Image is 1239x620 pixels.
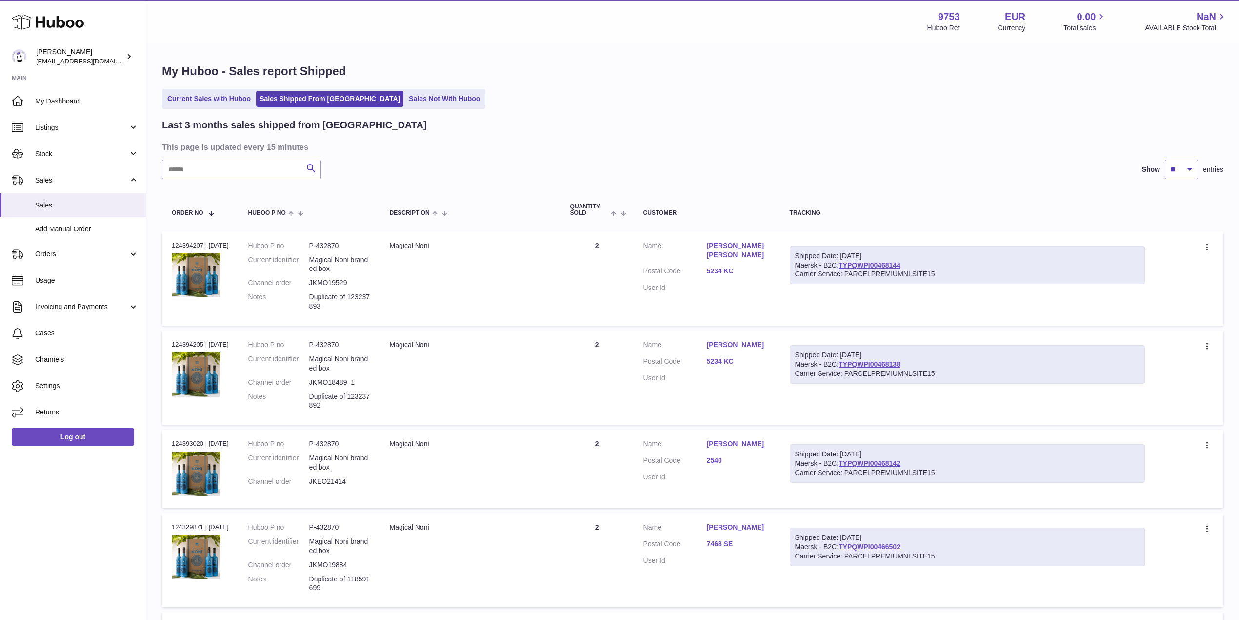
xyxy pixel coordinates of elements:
[35,97,139,106] span: My Dashboard
[248,575,309,593] dt: Notes
[707,267,770,276] a: 5234 KC
[405,91,483,107] a: Sales Not With Huboo
[35,225,139,234] span: Add Manual Order
[1145,23,1227,33] span: AVAILABLE Stock Total
[643,439,707,451] dt: Name
[309,575,370,593] p: Duplicate of 118591699
[1063,23,1107,33] span: Total sales
[248,241,309,250] dt: Huboo P no
[172,452,220,496] img: 1651244466.jpg
[12,428,134,446] a: Log out
[390,241,551,250] div: Magical Noni
[162,119,427,132] h2: Last 3 months sales shipped from [GEOGRAPHIC_DATA]
[172,352,220,397] img: 1651244466.jpg
[795,533,1139,542] div: Shipped Date: [DATE]
[309,454,370,472] dd: Magical Noni branded box
[790,528,1145,566] div: Maersk - B2C:
[1203,165,1223,174] span: entries
[795,552,1139,561] div: Carrier Service: PARCELPREMIUMNLSITE15
[309,537,370,556] dd: Magical Noni branded box
[309,523,370,532] dd: P-432870
[36,47,124,66] div: [PERSON_NAME]
[1145,10,1227,33] a: NaN AVAILABLE Stock Total
[172,523,229,532] div: 124329871 | [DATE]
[248,454,309,472] dt: Current identifier
[795,251,1139,261] div: Shipped Date: [DATE]
[1197,10,1216,23] span: NaN
[248,255,309,274] dt: Current identifier
[839,261,900,269] a: TYPQWPI00468144
[560,231,634,326] td: 2
[643,283,707,292] dt: User Id
[707,357,770,366] a: 5234 KC
[172,535,220,579] img: 1651244466.jpg
[795,269,1139,279] div: Carrier Service: PARCELPREMIUMNLSITE15
[35,149,128,159] span: Stock
[309,241,370,250] dd: P-432870
[839,360,900,368] a: TYPQWPI00468138
[164,91,254,107] a: Current Sales with Huboo
[248,439,309,449] dt: Huboo P no
[309,439,370,449] dd: P-432870
[643,373,707,383] dt: User Id
[707,456,770,465] a: 2540
[309,278,370,288] dd: JKMO19529
[707,340,770,350] a: [PERSON_NAME]
[390,340,551,350] div: Magical Noni
[12,49,26,64] img: info@welovenoni.com
[560,331,634,425] td: 2
[248,354,309,373] dt: Current identifier
[570,204,609,216] span: Quantity Sold
[36,57,143,65] span: [EMAIL_ADDRESS][DOMAIN_NAME]
[172,210,203,216] span: Order No
[248,477,309,486] dt: Channel order
[795,369,1139,378] div: Carrier Service: PARCELPREMIUMNLSITE15
[248,378,309,387] dt: Channel order
[172,241,229,250] div: 124394207 | [DATE]
[248,340,309,350] dt: Huboo P no
[643,210,770,216] div: Customer
[560,513,634,607] td: 2
[35,408,139,417] span: Returns
[1077,10,1096,23] span: 0.00
[248,537,309,556] dt: Current identifier
[309,560,370,570] dd: JKMO19884
[35,329,139,338] span: Cases
[35,302,128,311] span: Invoicing and Payments
[256,91,403,107] a: Sales Shipped From [GEOGRAPHIC_DATA]
[309,378,370,387] dd: JKMO18489_1
[172,439,229,448] div: 124393020 | [DATE]
[309,292,370,311] p: Duplicate of 123237893
[390,439,551,449] div: Magical Noni
[162,63,1223,79] h1: My Huboo - Sales report Shipped
[643,473,707,482] dt: User Id
[248,278,309,288] dt: Channel order
[643,523,707,535] dt: Name
[790,210,1145,216] div: Tracking
[172,253,220,297] img: 1651244466.jpg
[35,201,139,210] span: Sales
[998,23,1026,33] div: Currency
[795,450,1139,459] div: Shipped Date: [DATE]
[309,255,370,274] dd: Magical Noni branded box
[309,477,370,486] dd: JKEO21414
[248,392,309,411] dt: Notes
[1142,165,1160,174] label: Show
[795,468,1139,477] div: Carrier Service: PARCELPREMIUMNLSITE15
[35,355,139,364] span: Channels
[35,381,139,391] span: Settings
[390,523,551,532] div: Magical Noni
[162,142,1221,152] h3: This page is updated every 15 minutes
[707,241,770,260] a: [PERSON_NAME] [PERSON_NAME]
[35,276,139,285] span: Usage
[643,456,707,468] dt: Postal Code
[790,345,1145,384] div: Maersk - B2C:
[707,523,770,532] a: [PERSON_NAME]
[839,459,900,467] a: TYPQWPI00468142
[643,357,707,369] dt: Postal Code
[309,340,370,350] dd: P-432870
[1005,10,1025,23] strong: EUR
[795,351,1139,360] div: Shipped Date: [DATE]
[643,556,707,565] dt: User Id
[248,292,309,311] dt: Notes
